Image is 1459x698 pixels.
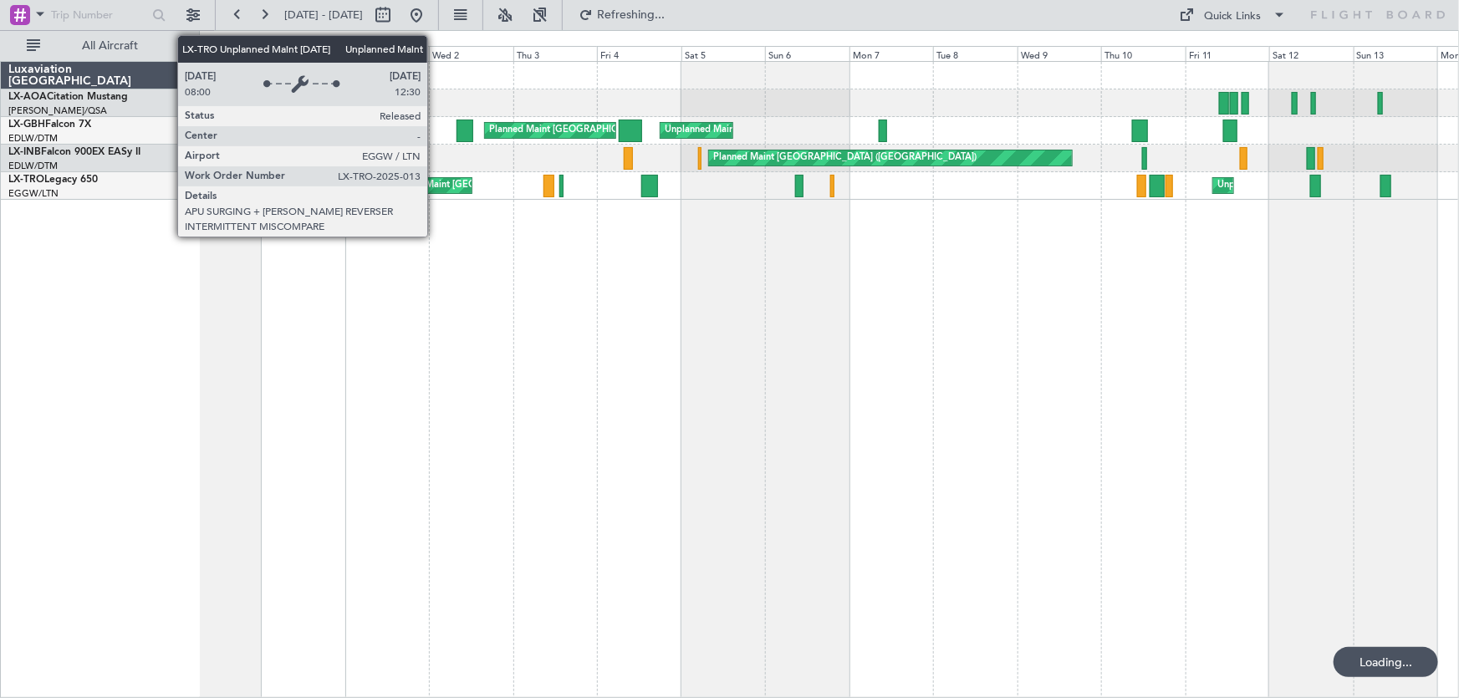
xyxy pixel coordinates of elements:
[713,145,977,171] div: Planned Maint [GEOGRAPHIC_DATA] ([GEOGRAPHIC_DATA])
[8,120,91,130] a: LX-GBHFalcon 7X
[8,187,59,200] a: EGGW/LTN
[571,2,671,28] button: Refreshing...
[8,175,44,185] span: LX-TRO
[8,147,140,157] a: LX-INBFalcon 900EX EASy II
[1186,46,1270,61] div: Fri 11
[43,40,176,52] span: All Aircraft
[177,46,262,61] div: Sun 29
[51,3,147,28] input: Trip Number
[284,8,363,23] span: [DATE] - [DATE]
[8,104,107,117] a: [PERSON_NAME]/QSA
[153,173,283,198] div: No Crew Larnaca (Larnaca Intl)
[377,173,652,198] div: Unplanned Maint [GEOGRAPHIC_DATA] ([GEOGRAPHIC_DATA])
[261,46,345,61] div: Mon 30
[1171,2,1295,28] button: Quick Links
[8,120,45,130] span: LX-GBH
[665,118,912,143] div: Unplanned Maint [GEOGRAPHIC_DATA] (Al Maktoum Intl)
[345,46,430,61] div: Tue 1
[513,46,598,61] div: Thu 3
[8,160,58,172] a: EDLW/DTM
[18,33,181,59] button: All Aircraft
[1334,647,1438,677] div: Loading...
[681,46,766,61] div: Sat 5
[765,46,849,61] div: Sun 6
[348,33,376,48] div: [DATE]
[1018,46,1102,61] div: Wed 9
[1354,46,1438,61] div: Sun 13
[8,92,47,102] span: LX-AOA
[597,46,681,61] div: Fri 4
[596,9,666,21] span: Refreshing...
[8,175,98,185] a: LX-TROLegacy 650
[1269,46,1354,61] div: Sat 12
[489,118,752,143] div: Planned Maint [GEOGRAPHIC_DATA] ([GEOGRAPHIC_DATA])
[1205,8,1262,25] div: Quick Links
[849,46,934,61] div: Mon 7
[1101,46,1186,61] div: Thu 10
[429,46,513,61] div: Wed 2
[933,46,1018,61] div: Tue 8
[202,33,231,48] div: [DATE]
[8,147,41,157] span: LX-INB
[8,92,128,102] a: LX-AOACitation Mustang
[8,132,58,145] a: EDLW/DTM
